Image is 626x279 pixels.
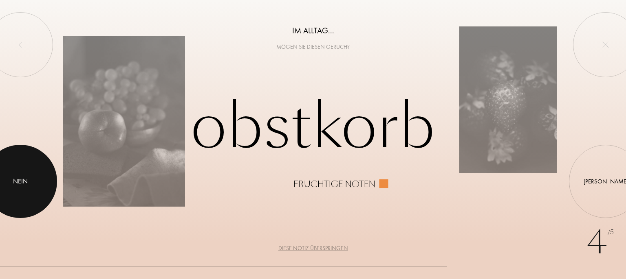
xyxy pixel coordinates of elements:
img: quit_onboard.svg [602,41,609,48]
img: left_onboard.svg [17,41,24,48]
div: Nein [13,177,28,186]
span: /5 [608,228,614,237]
div: Obstkorb [63,90,564,189]
div: Fruchtige Noten [293,179,375,189]
div: 4 [586,218,614,267]
div: Diese Notiz überspringen [278,244,348,253]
